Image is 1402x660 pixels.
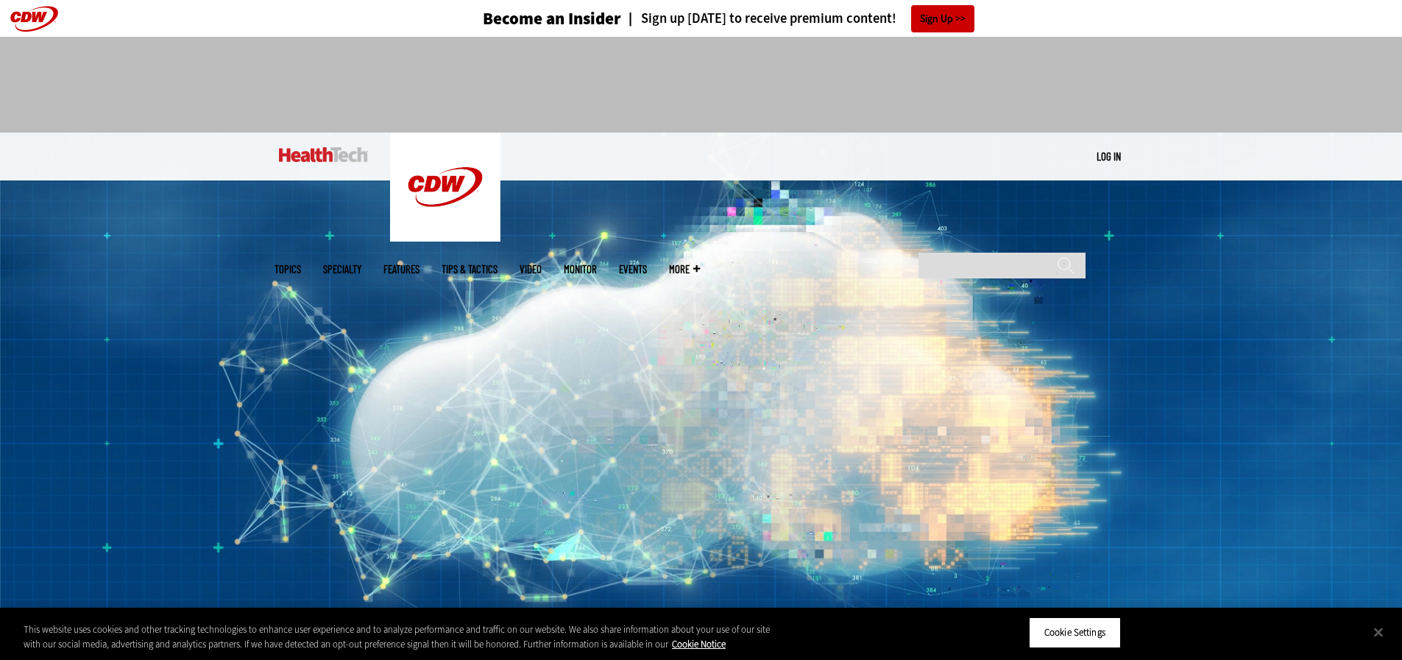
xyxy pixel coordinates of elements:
div: User menu [1097,149,1121,164]
a: Features [383,264,419,275]
span: More [669,264,700,275]
a: Sign up [DATE] to receive premium content! [621,12,896,26]
button: Close [1362,616,1395,648]
img: Home [279,147,368,162]
a: Become an Insider [428,10,621,27]
a: CDW [390,230,500,245]
a: Tips & Tactics [442,264,498,275]
a: Events [619,264,647,275]
div: This website uses cookies and other tracking technologies to enhance user experience and to analy... [24,622,771,651]
a: More information about your privacy [672,638,726,650]
a: Sign Up [911,5,974,32]
iframe: advertisement [433,52,969,118]
span: Topics [275,264,301,275]
a: Log in [1097,150,1121,163]
a: MonITor [564,264,597,275]
img: Home [390,133,500,242]
span: Specialty [323,264,361,275]
h3: Become an Insider [483,10,621,27]
button: Cookie Settings [1029,617,1121,648]
a: Video [520,264,542,275]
